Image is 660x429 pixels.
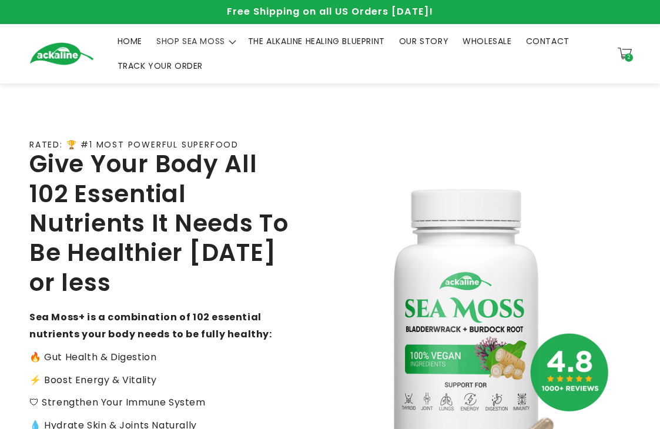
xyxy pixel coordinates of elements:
p: ⚡️ Boost Energy & Vitality [29,372,289,389]
strong: Sea Moss+ is a combination of 102 essential nutrients your body needs to be fully healthy: [29,310,272,341]
img: Ackaline [29,42,94,65]
span: 2 [628,53,631,62]
span: CONTACT [526,36,569,46]
span: WHOLESALE [463,36,511,46]
span: THE ALKALINE HEALING BLUEPRINT [248,36,385,46]
a: WHOLESALE [455,29,518,53]
span: Free Shipping on all US Orders [DATE]! [227,5,433,18]
a: CONTACT [519,29,577,53]
summary: SHOP SEA MOSS [149,29,241,53]
span: TRACK YOUR ORDER [118,61,203,71]
p: 🔥 Gut Health & Digestion [29,349,289,366]
p: RATED: 🏆 #1 MOST POWERFUL SUPERFOOD [29,140,239,150]
span: HOME [118,36,142,46]
span: OUR STORY [399,36,448,46]
a: THE ALKALINE HEALING BLUEPRINT [241,29,392,53]
p: 🛡 Strengthen Your Immune System [29,394,289,411]
a: HOME [110,29,149,53]
a: TRACK YOUR ORDER [110,53,210,78]
h2: Give Your Body All 102 Essential Nutrients It Needs To Be Healthier [DATE] or less [29,149,289,297]
span: SHOP SEA MOSS [156,36,225,46]
a: OUR STORY [392,29,455,53]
